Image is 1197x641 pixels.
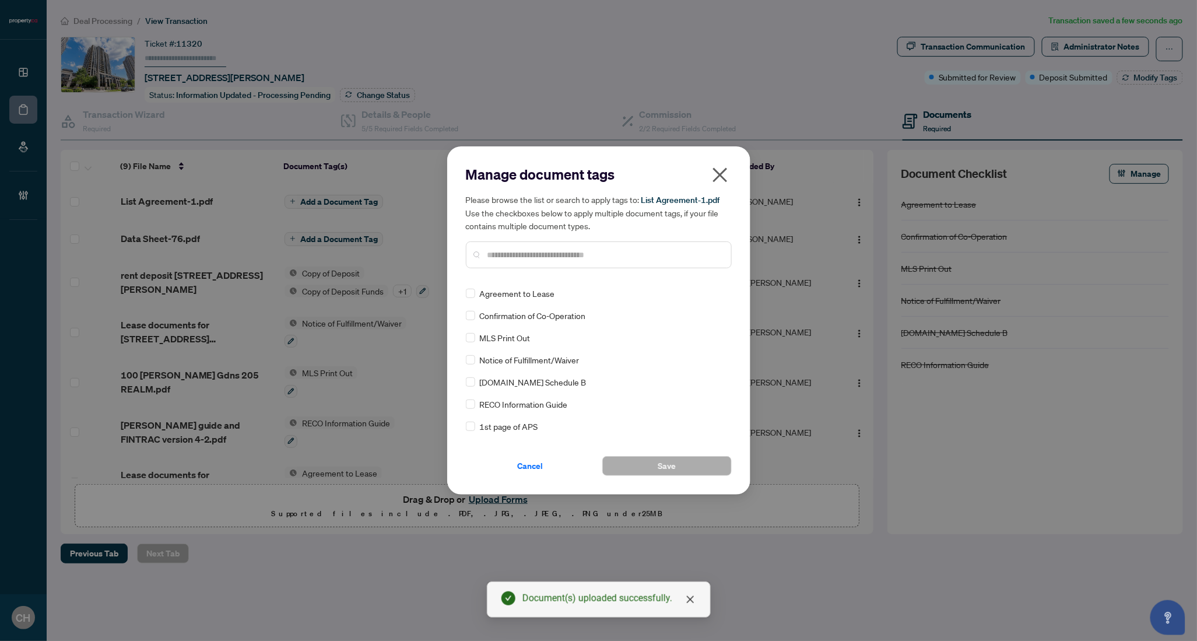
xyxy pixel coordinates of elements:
span: [DOMAIN_NAME] Schedule B [480,376,587,388]
button: Open asap [1150,600,1185,635]
h2: Manage document tags [466,165,732,184]
span: Confirmation of Co-Operation [480,309,586,322]
a: Close [684,593,697,606]
span: 1st page of APS [480,420,538,433]
span: List Agreement-1.pdf [641,195,720,205]
h5: Please browse the list or search to apply tags to: Use the checkboxes below to apply multiple doc... [466,193,732,232]
span: close [686,595,695,604]
span: Notice of Fulfillment/Waiver [480,353,580,366]
button: Cancel [466,456,595,476]
span: check-circle [501,591,515,605]
span: Agreement to Lease [480,287,555,300]
span: RECO Information Guide [480,398,568,411]
span: Cancel [518,457,543,475]
button: Save [602,456,732,476]
div: Document(s) uploaded successfully. [522,591,696,605]
span: MLS Print Out [480,331,531,344]
span: close [711,166,729,184]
